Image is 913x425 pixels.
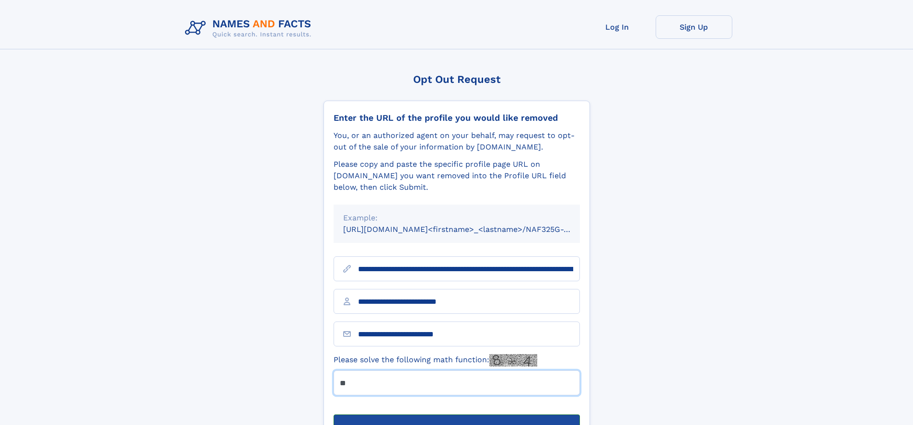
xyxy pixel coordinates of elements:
div: Example: [343,212,570,224]
a: Sign Up [656,15,732,39]
img: Logo Names and Facts [181,15,319,41]
small: [URL][DOMAIN_NAME]<firstname>_<lastname>/NAF325G-xxxxxxxx [343,225,598,234]
div: Enter the URL of the profile you would like removed [334,113,580,123]
label: Please solve the following math function: [334,354,537,367]
a: Log In [579,15,656,39]
div: Opt Out Request [324,73,590,85]
div: You, or an authorized agent on your behalf, may request to opt-out of the sale of your informatio... [334,130,580,153]
div: Please copy and paste the specific profile page URL on [DOMAIN_NAME] you want removed into the Pr... [334,159,580,193]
